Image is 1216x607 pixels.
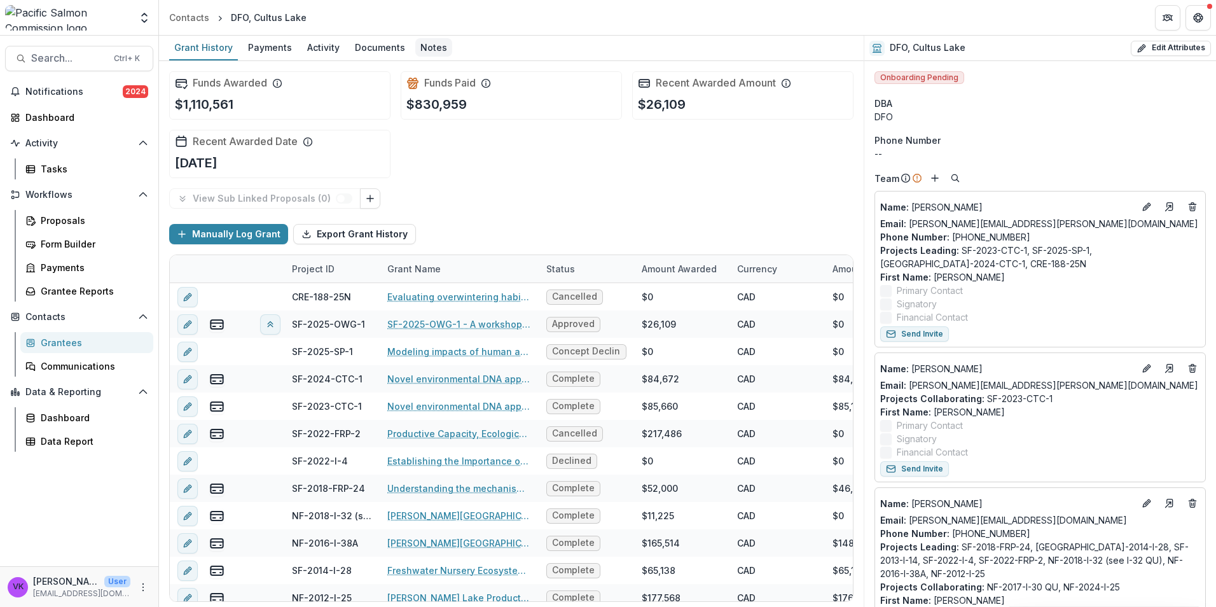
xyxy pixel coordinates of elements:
div: $165,514 [642,536,680,550]
a: Communications [20,356,153,377]
div: SF-2022-FRP-2 [292,427,361,440]
span: Name : [880,498,909,509]
span: Financial Contact [897,445,968,459]
p: SF-2023-CTC-1, SF-2025-SP-1, [GEOGRAPHIC_DATA]-2024-CTC-1, CRE-188-25N [880,244,1200,270]
button: edit [177,451,198,471]
a: Tasks [20,158,153,179]
a: [PERSON_NAME][GEOGRAPHIC_DATA], [GEOGRAPHIC_DATA] - Sockeye Salmon nursery ecosystem structure, f... [387,509,531,522]
p: [PHONE_NUMBER] [880,527,1200,540]
a: Grantee Reports [20,281,153,302]
button: view-payments [209,590,225,606]
div: $0 [833,290,844,303]
button: View linked parent [260,314,280,335]
p: SF-2023-CTC-1 [880,392,1200,405]
div: Contacts [169,11,209,24]
h2: Recent Awarded Amount [656,77,776,89]
a: Grantees [20,332,153,353]
div: CAD [737,290,756,303]
div: Amount Awarded [634,262,724,276]
div: Project ID [284,255,380,283]
button: edit [177,342,198,362]
a: Form Builder [20,234,153,255]
button: Edit [1139,199,1154,214]
button: Open Data & Reporting [5,382,153,402]
a: Go to contact [1159,197,1180,217]
button: Add [927,171,943,186]
a: Proposals [20,210,153,231]
h2: Recent Awarded Date [193,136,298,148]
span: Complete [552,373,595,384]
span: Name : [880,363,909,374]
div: $148,963 [833,536,874,550]
button: Deletes [1185,199,1200,214]
span: Phone Number : [880,232,950,242]
div: SF-2014-I-28 [292,564,352,577]
h2: Funds Awarded [193,77,267,89]
a: Freshwater Nursery Ecosystem Linkages to Juvenile Fraser River Sockeye Salmon Condition: Explorin... [387,564,531,577]
span: Onboarding Pending [874,71,964,84]
a: Establishing the Importance of Climate & Environmental Variability on Fraser River Sockeye Salmon... [387,454,531,468]
div: Dashboard [25,111,143,124]
a: Productive Capacity, Ecological Status, and Juvenile Early- and Late-Stuart Sockeye Salmon Assess... [387,427,531,440]
span: First Name : [880,407,931,417]
div: SF-2018-FRP-24 [292,482,365,495]
div: CAD [737,372,756,386]
button: view-payments [209,399,225,414]
div: Grantee Reports [41,284,143,298]
p: [PERSON_NAME] [880,270,1200,284]
button: edit [177,287,198,307]
span: Complete [552,483,595,494]
span: Activity [25,138,133,149]
a: Payments [20,257,153,278]
div: $65,138 [833,564,866,577]
div: CAD [737,591,756,604]
button: Get Help [1185,5,1211,31]
div: CAD [737,482,756,495]
div: Payments [41,261,143,274]
div: Activity [302,38,345,57]
a: Grant History [169,36,238,60]
nav: breadcrumb [164,8,312,27]
span: Notifications [25,87,123,97]
a: Payments [243,36,297,60]
span: Cancelled [552,291,597,302]
button: Edit Attributes [1131,41,1211,56]
div: Documents [350,38,410,57]
h2: DFO, Cultus Lake [890,43,965,53]
span: Complete [552,565,595,576]
a: Go to contact [1159,358,1180,379]
span: Phone Number : [880,528,950,539]
div: Grant History [169,38,238,57]
a: Name: [PERSON_NAME] [880,497,1134,510]
h2: Funds Paid [424,77,476,89]
div: $0 [642,290,653,303]
div: CRE-188-25N [292,290,351,303]
span: First Name : [880,595,931,606]
button: edit [177,561,198,581]
span: Complete [552,510,595,521]
a: Notes [415,36,452,60]
button: Edit [1139,496,1154,511]
p: [PERSON_NAME] [880,405,1200,419]
a: Email: [PERSON_NAME][EMAIL_ADDRESS][PERSON_NAME][DOMAIN_NAME] [880,217,1198,230]
span: Signatory [897,432,937,445]
p: [DATE] [175,153,218,172]
div: $46,800 [833,482,870,495]
div: Currency [729,255,825,283]
div: DFO [874,110,1206,123]
div: SF-2022-I-4 [292,454,348,468]
div: $85,158 [833,400,866,413]
div: Data Report [41,435,143,448]
button: Deletes [1185,361,1200,376]
button: Search [948,171,963,186]
p: Team [874,172,899,185]
div: Communications [41,359,143,373]
div: NF-2016-I-38A [292,536,358,550]
button: Open entity switcher [135,5,153,31]
div: SF-2024-CTC-1 [292,372,363,386]
div: CAD [737,427,756,440]
span: Approved [552,319,595,330]
div: CAD [737,345,756,358]
div: $65,138 [642,564,675,577]
a: Name: [PERSON_NAME] [880,200,1134,214]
